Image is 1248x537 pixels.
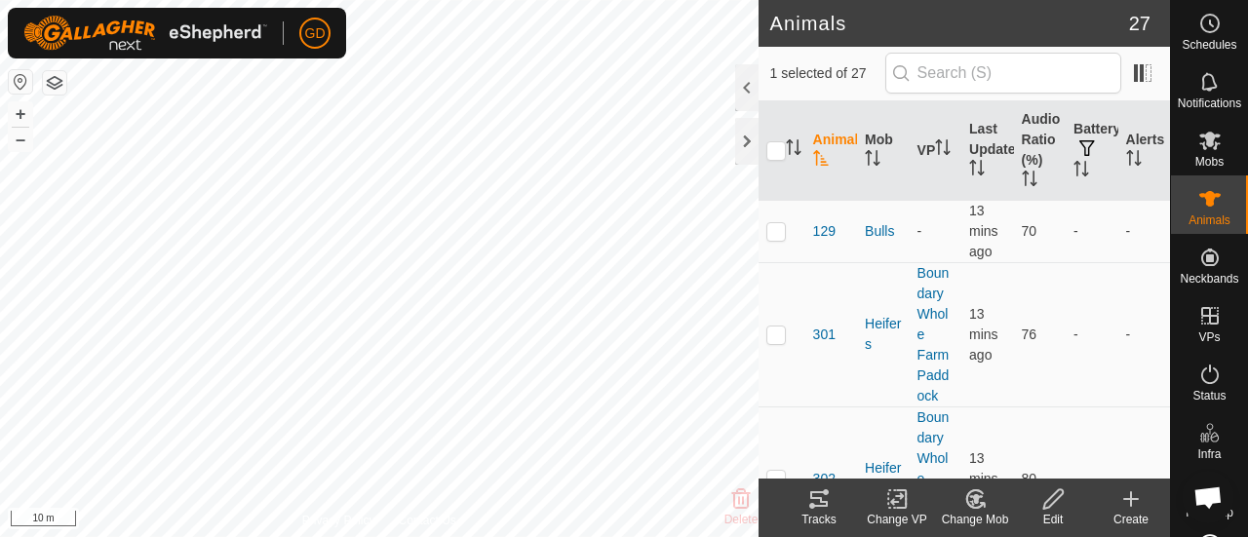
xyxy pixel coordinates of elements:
[1198,331,1220,343] span: VPs
[917,223,922,239] app-display-virtual-paddock-transition: -
[1129,9,1150,38] span: 27
[1182,471,1234,523] div: Open chat
[1118,262,1170,406] td: -
[1022,173,1037,189] p-sorticon: Activate to sort
[1186,507,1233,518] span: Heatmap
[1066,101,1117,201] th: Battery
[969,306,998,363] span: 7 Oct 2025, 9:24 pm
[1014,101,1066,201] th: Audio Ratio (%)
[1118,101,1170,201] th: Alerts
[1197,448,1221,460] span: Infra
[780,511,858,528] div: Tracks
[1189,214,1230,226] span: Animals
[1066,262,1117,406] td: -
[1014,511,1092,528] div: Edit
[805,101,857,201] th: Animal
[910,101,961,201] th: VP
[961,101,1013,201] th: Last Updated
[857,101,909,201] th: Mob
[969,203,998,259] span: 7 Oct 2025, 9:24 pm
[865,221,901,242] div: Bulls
[813,221,836,242] span: 129
[1022,223,1037,239] span: 70
[865,153,880,169] p-sorticon: Activate to sort
[936,511,1014,528] div: Change Mob
[770,63,885,84] span: 1 selected of 27
[1180,273,1238,285] span: Neckbands
[1126,153,1142,169] p-sorticon: Activate to sort
[865,458,901,499] div: Heifers
[1192,390,1226,402] span: Status
[969,163,985,178] p-sorticon: Activate to sort
[813,469,836,489] span: 302
[1022,471,1037,486] span: 80
[969,450,998,507] span: 7 Oct 2025, 9:24 pm
[1178,97,1241,109] span: Notifications
[770,12,1129,35] h2: Animals
[9,102,32,126] button: +
[1195,156,1224,168] span: Mobs
[935,142,951,158] p-sorticon: Activate to sort
[786,142,801,158] p-sorticon: Activate to sort
[302,512,375,529] a: Privacy Policy
[858,511,936,528] div: Change VP
[813,325,836,345] span: 301
[1022,326,1037,342] span: 76
[917,265,950,403] a: Boundary Whole Farm Paddock
[23,16,267,51] img: Gallagher Logo
[885,53,1121,94] input: Search (S)
[9,128,32,151] button: –
[43,71,66,95] button: Map Layers
[1073,164,1089,179] p-sorticon: Activate to sort
[1118,200,1170,262] td: -
[398,512,455,529] a: Contact Us
[865,314,901,355] div: Heifers
[1092,511,1170,528] div: Create
[9,70,32,94] button: Reset Map
[1066,200,1117,262] td: -
[813,153,829,169] p-sorticon: Activate to sort
[1182,39,1236,51] span: Schedules
[305,23,326,44] span: GD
